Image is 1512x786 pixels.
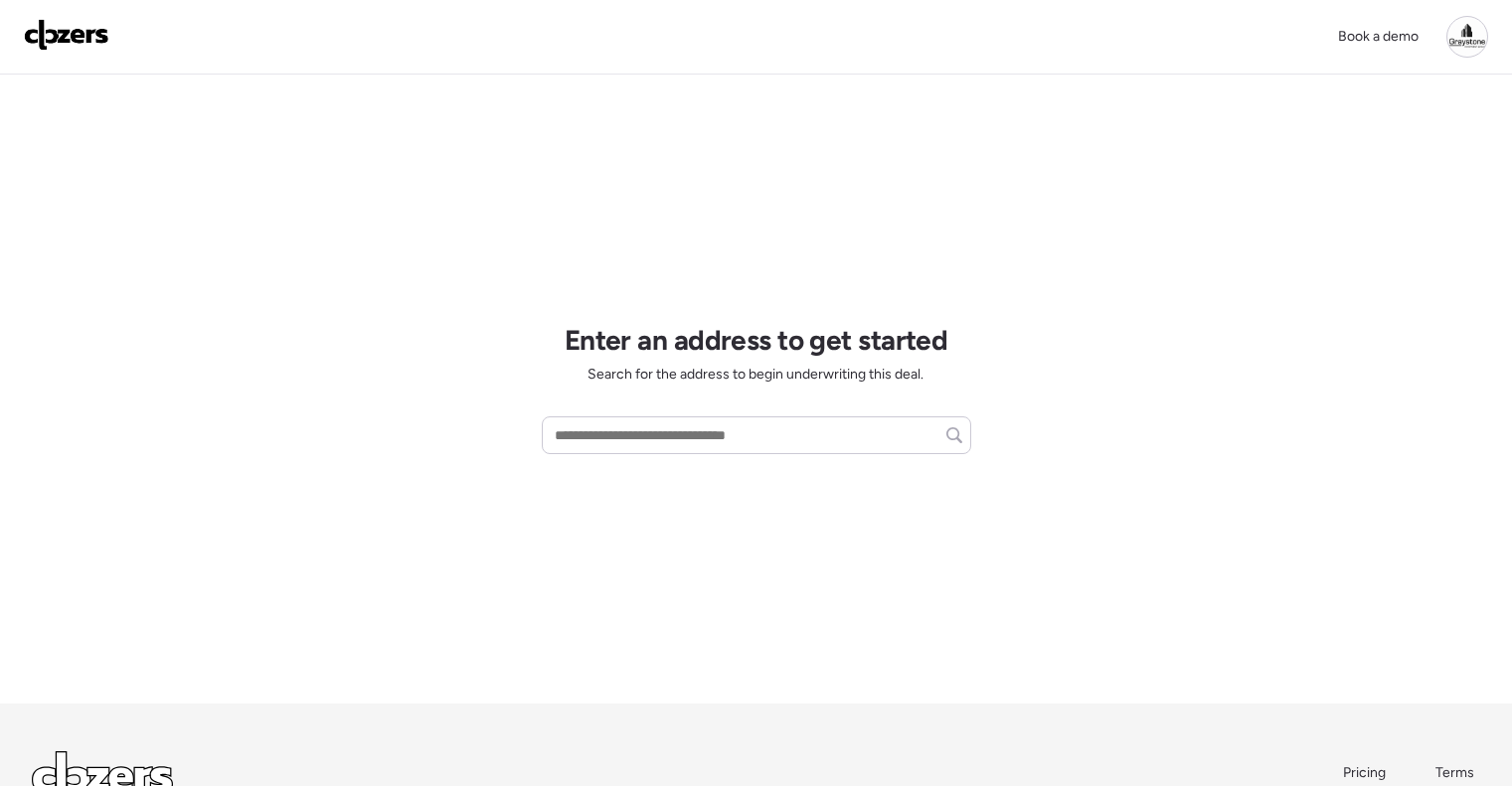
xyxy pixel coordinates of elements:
[1343,763,1388,783] a: Pricing
[1435,764,1474,781] span: Terms
[1338,28,1419,45] span: Book a demo
[24,19,109,51] img: Logo
[1343,764,1386,781] span: Pricing
[1435,763,1480,783] a: Terms
[565,323,948,357] h1: Enter an address to get started
[588,365,924,385] span: Search for the address to begin underwriting this deal.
